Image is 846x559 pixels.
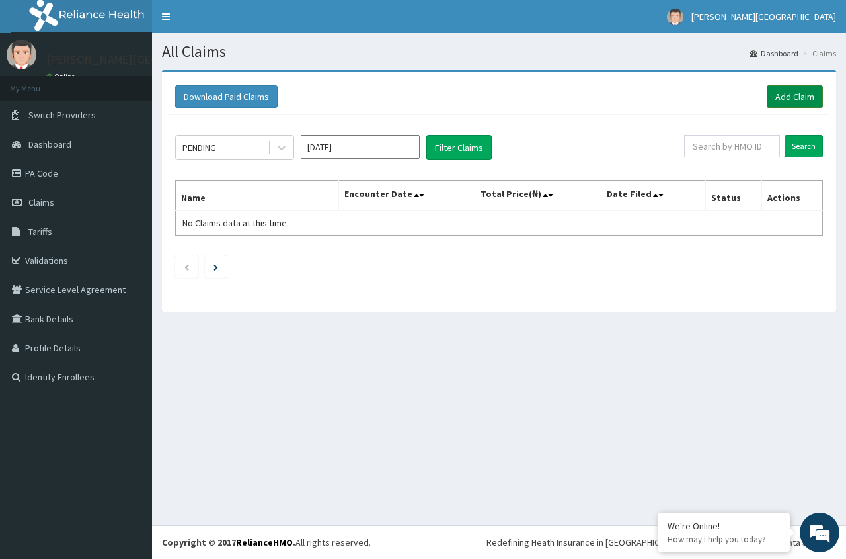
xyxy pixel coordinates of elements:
span: Switch Providers [28,109,96,121]
th: Total Price(₦) [475,181,601,211]
a: RelianceHMO [236,537,293,548]
h1: All Claims [162,43,836,60]
div: We're Online! [668,520,780,532]
div: Redefining Heath Insurance in [GEOGRAPHIC_DATA] using Telemedicine and Data Science! [486,536,836,549]
a: Dashboard [750,48,798,59]
p: How may I help you today? [668,534,780,545]
a: Next page [213,261,218,273]
p: [PERSON_NAME][GEOGRAPHIC_DATA] [46,54,242,65]
a: Online [46,72,78,81]
li: Claims [800,48,836,59]
th: Actions [761,181,822,211]
th: Status [705,181,761,211]
span: Dashboard [28,138,71,150]
div: PENDING [182,141,216,154]
a: Previous page [184,261,190,273]
th: Encounter Date [338,181,475,211]
span: [PERSON_NAME][GEOGRAPHIC_DATA] [691,11,836,22]
button: Filter Claims [426,135,492,160]
a: Add Claim [767,85,823,108]
button: Download Paid Claims [175,85,278,108]
strong: Copyright © 2017 . [162,537,295,548]
input: Search [785,135,823,157]
span: Tariffs [28,226,52,237]
input: Search by HMO ID [684,135,780,157]
th: Name [176,181,339,211]
img: User Image [667,9,683,25]
input: Select Month and Year [301,135,420,159]
span: Claims [28,196,54,208]
th: Date Filed [601,181,705,211]
img: User Image [7,40,36,69]
footer: All rights reserved. [152,525,846,559]
span: No Claims data at this time. [182,217,289,229]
